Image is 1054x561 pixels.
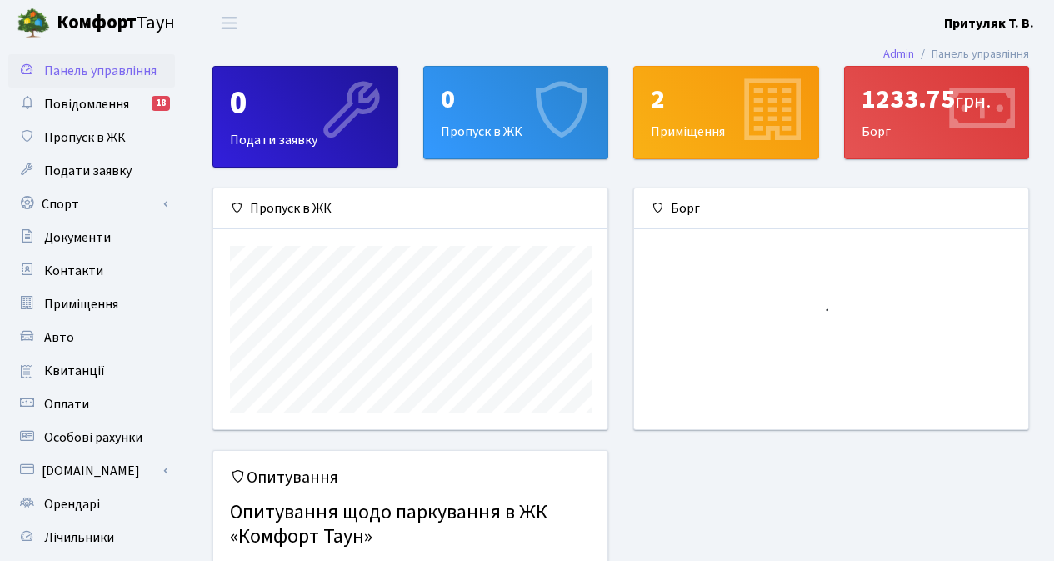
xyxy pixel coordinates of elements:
[633,66,819,159] a: 2Приміщення
[858,37,1054,72] nav: breadcrumb
[883,45,914,63] a: Admin
[44,362,105,380] span: Квитанції
[44,295,118,313] span: Приміщення
[44,95,129,113] span: Повідомлення
[8,188,175,221] a: Спорт
[230,468,591,488] h5: Опитування
[8,254,175,288] a: Контакти
[8,321,175,354] a: Авто
[651,83,802,115] div: 2
[44,128,126,147] span: Пропуск в ЖК
[8,454,175,488] a: [DOMAIN_NAME]
[230,83,381,123] div: 0
[212,66,398,168] a: 0Подати заявку
[44,328,74,347] span: Авто
[862,83,1012,115] div: 1233.75
[213,67,397,167] div: Подати заявку
[57,9,175,38] span: Таун
[634,67,818,158] div: Приміщення
[44,262,103,280] span: Контакти
[230,494,591,556] h4: Опитування щодо паркування в ЖК «Комфорт Таун»
[57,9,137,36] b: Комфорт
[152,96,170,111] div: 18
[213,188,607,229] div: Пропуск в ЖК
[944,14,1034,33] b: Притуляк Т. В.
[8,121,175,154] a: Пропуск в ЖК
[424,67,608,158] div: Пропуск в ЖК
[8,154,175,188] a: Подати заявку
[17,7,50,40] img: logo.png
[44,228,111,247] span: Документи
[208,9,250,37] button: Переключити навігацію
[914,45,1029,63] li: Панель управління
[8,88,175,121] a: Повідомлення18
[8,54,175,88] a: Панель управління
[8,354,175,388] a: Квитанції
[8,521,175,554] a: Лічильники
[423,66,609,159] a: 0Пропуск в ЖК
[8,221,175,254] a: Документи
[8,488,175,521] a: Орендарі
[8,288,175,321] a: Приміщення
[44,162,132,180] span: Подати заявку
[441,83,592,115] div: 0
[845,67,1029,158] div: Борг
[44,528,114,547] span: Лічильники
[634,188,1028,229] div: Борг
[8,388,175,421] a: Оплати
[44,62,157,80] span: Панель управління
[44,495,100,513] span: Орендарі
[8,421,175,454] a: Особові рахунки
[944,13,1034,33] a: Притуляк Т. В.
[44,428,142,447] span: Особові рахунки
[44,395,89,413] span: Оплати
